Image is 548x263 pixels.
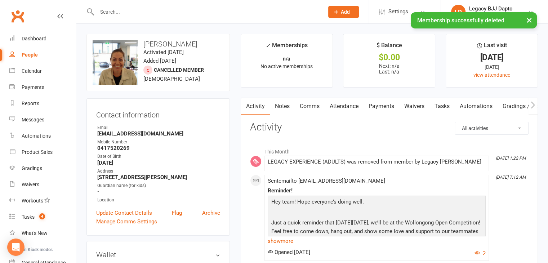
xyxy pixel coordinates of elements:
p: Next: n/a Last: n/a [350,63,428,75]
span: No active memberships [260,63,313,69]
a: view attendance [473,72,510,78]
a: Activity [241,98,270,115]
a: Notes [270,98,295,115]
a: Payments [364,98,399,115]
div: Gradings [22,165,42,171]
a: Waivers [399,98,429,115]
h3: Wallet [96,251,220,259]
h3: [PERSON_NAME] [93,40,224,48]
a: Automations [9,128,76,144]
button: 2 [475,249,486,258]
a: Manage Comms Settings [96,217,157,226]
div: What's New [22,230,48,236]
div: People [22,52,38,58]
i: [DATE] 7:12 AM [496,175,526,180]
span: Cancelled member [154,67,204,73]
div: Waivers [22,182,39,187]
button: Add [328,6,359,18]
div: Legacy BJJ Dapto [469,12,513,18]
div: Open Intercom Messenger [7,239,24,256]
div: Location [97,197,220,204]
a: Archive [202,209,220,217]
a: Automations [455,98,498,115]
div: [DATE] [453,54,531,61]
div: Reports [22,101,39,106]
div: LD [451,5,465,19]
div: Dashboard [22,36,46,41]
div: Product Sales [22,149,53,155]
a: Workouts [9,193,76,209]
div: Messages [22,117,44,122]
div: Tasks [22,214,35,220]
a: People [9,47,76,63]
a: show more [268,236,486,246]
strong: 0417520269 [97,145,220,151]
time: Added [DATE] [143,58,176,64]
span: Sent email to [EMAIL_ADDRESS][DOMAIN_NAME] [268,178,385,184]
div: Last visit [477,41,507,54]
li: This Month [250,144,529,156]
span: 4 [39,213,45,219]
strong: [STREET_ADDRESS][PERSON_NAME] [97,174,220,180]
strong: [DATE] [97,160,220,166]
div: LEGACY EXPERIENCE (ADULTS) was removed from member by Legacy [PERSON_NAME] [268,159,486,165]
a: Payments [9,79,76,95]
time: Activated [DATE] [143,49,184,55]
span: Add [341,9,350,15]
div: Guardian name (for kids) [97,182,220,189]
a: Messages [9,112,76,128]
button: × [523,12,536,28]
i: ✓ [266,42,270,49]
p: Just a quick reminder that [DATE][DATE], we’ll be at the Wollongong Open Competition! Feel free t... [269,218,484,255]
div: Date of Birth [97,153,220,160]
h3: Activity [250,122,529,133]
a: Clubworx [9,7,27,25]
div: Mobile Number [97,139,220,146]
i: [DATE] 1:22 PM [496,156,526,161]
div: [DATE] [453,63,531,71]
a: What's New [9,225,76,241]
a: Attendance [325,98,364,115]
a: Reports [9,95,76,112]
div: Memberships [266,41,308,54]
span: Settings [388,4,408,20]
strong: [EMAIL_ADDRESS][DOMAIN_NAME] [97,130,220,137]
div: Membership successfully deleted [411,12,537,28]
a: Comms [295,98,325,115]
a: Waivers [9,177,76,193]
img: image1758612056.png [93,40,138,85]
strong: - [97,188,220,195]
a: Product Sales [9,144,76,160]
div: Calendar [22,68,42,74]
a: Gradings [9,160,76,177]
span: Opened [DATE] [268,249,310,255]
span: [DEMOGRAPHIC_DATA] [143,76,200,82]
div: Reminder! [268,188,486,194]
h3: Contact information [96,108,220,119]
a: Flag [172,209,182,217]
div: Address [97,168,220,175]
a: Update Contact Details [96,209,152,217]
input: Search... [95,7,319,17]
a: Tasks [429,98,455,115]
a: Calendar [9,63,76,79]
div: $0.00 [350,54,428,61]
strong: n/a [283,56,290,62]
div: Automations [22,133,51,139]
div: Payments [22,84,44,90]
div: Email [97,124,220,131]
div: $ Balance [377,41,402,54]
div: Legacy BJJ Dapto [469,5,513,12]
p: Hey team! Hope everyone’s doing well. [269,197,484,208]
a: Tasks 4 [9,209,76,225]
div: Workouts [22,198,43,204]
a: Dashboard [9,31,76,47]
